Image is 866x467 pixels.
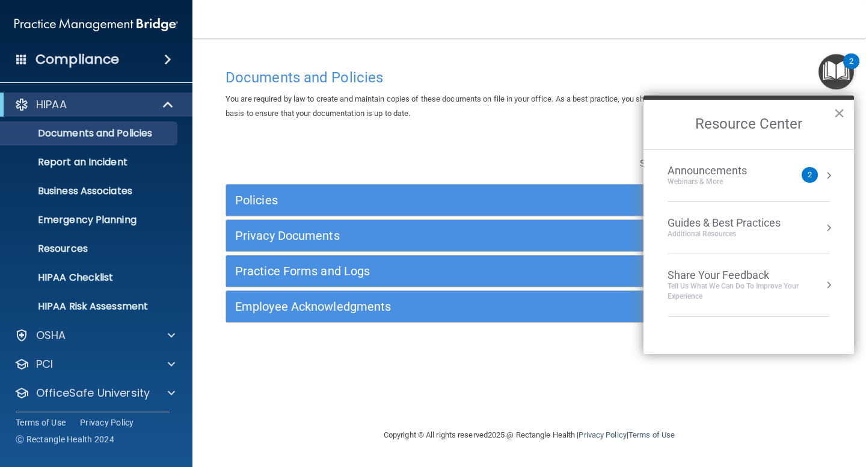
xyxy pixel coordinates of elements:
a: Privacy Policy [80,417,134,429]
a: Policies [235,191,823,210]
h2: Resource Center [643,100,854,149]
span: Ⓒ Rectangle Health 2024 [16,433,114,445]
a: Terms of Use [16,417,66,429]
span: You are required by law to create and maintain copies of these documents on file in your office. ... [226,94,832,118]
a: Privacy Policy [579,430,626,439]
h4: Documents and Policies [226,70,833,85]
p: Documents and Policies [8,127,172,139]
img: PMB logo [14,13,178,37]
p: OSHA [36,328,66,343]
p: HIPAA [36,97,67,112]
a: OfficeSafe University [14,386,175,400]
a: HIPAA [14,97,174,112]
a: Terms of Use [628,430,675,439]
p: PCI [36,357,53,371]
div: Resource Center [643,96,854,354]
h5: Employee Acknowledgments [235,300,672,313]
button: Close [834,103,845,123]
span: Search Documents: [640,158,720,169]
p: HIPAA Risk Assessment [8,301,172,313]
a: Privacy Documents [235,226,823,245]
p: HIPAA Checklist [8,272,172,284]
p: Report an Incident [8,156,172,168]
h5: Policies [235,194,672,207]
a: Practice Forms and Logs [235,261,823,281]
a: Employee Acknowledgments [235,297,823,316]
div: Announcements [668,164,771,177]
a: OSHA [14,328,175,343]
p: Emergency Planning [8,214,172,226]
h4: Compliance [35,51,119,68]
div: Share Your Feedback [668,269,830,282]
div: Webinars & More [668,177,771,187]
a: PCI [14,357,175,371]
p: Resources [8,243,172,255]
div: Guides & Best Practices [668,216,781,230]
div: Copyright © All rights reserved 2025 @ Rectangle Health | | [310,416,749,454]
div: 2 [849,61,853,77]
p: Business Associates [8,185,172,197]
p: OfficeSafe University [36,386,150,400]
div: Tell Us What We Can Do to Improve Your Experience [668,281,830,302]
button: Open Resource Center, 2 new notifications [818,54,854,90]
h5: Practice Forms and Logs [235,264,672,278]
div: Additional Resources [668,229,781,239]
h5: Privacy Documents [235,229,672,242]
